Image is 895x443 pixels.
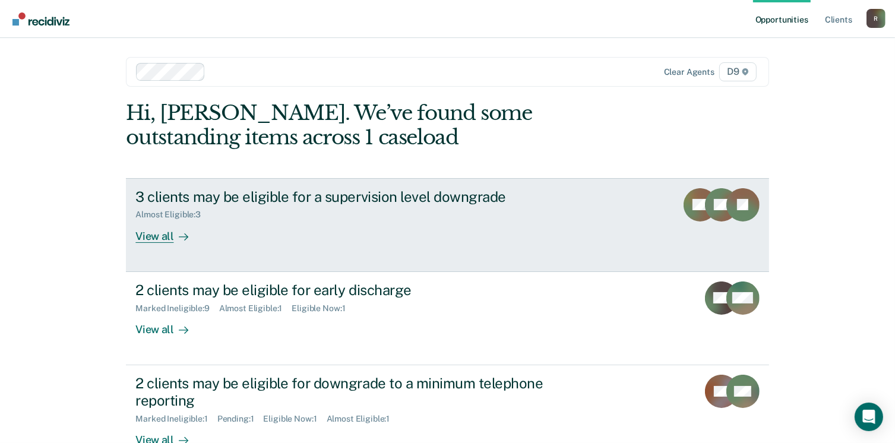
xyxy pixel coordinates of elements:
[135,188,552,205] div: 3 clients may be eligible for a supervision level downgrade
[135,281,552,299] div: 2 clients may be eligible for early discharge
[664,67,714,77] div: Clear agents
[12,12,69,26] img: Recidiviz
[135,313,202,336] div: View all
[855,403,883,431] div: Open Intercom Messenger
[327,414,400,424] div: Almost Eligible : 1
[719,62,757,81] span: D9
[219,303,292,314] div: Almost Eligible : 1
[135,414,217,424] div: Marked Ineligible : 1
[135,220,202,243] div: View all
[135,303,219,314] div: Marked Ineligible : 9
[264,414,327,424] div: Eligible Now : 1
[866,9,885,28] div: R
[217,414,264,424] div: Pending : 1
[292,303,355,314] div: Eligible Now : 1
[126,178,769,272] a: 3 clients may be eligible for a supervision level downgradeAlmost Eligible:3View all
[126,272,769,365] a: 2 clients may be eligible for early dischargeMarked Ineligible:9Almost Eligible:1Eligible Now:1Vi...
[126,101,640,150] div: Hi, [PERSON_NAME]. We’ve found some outstanding items across 1 caseload
[866,9,885,28] button: Profile dropdown button
[135,210,210,220] div: Almost Eligible : 3
[135,375,552,409] div: 2 clients may be eligible for downgrade to a minimum telephone reporting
